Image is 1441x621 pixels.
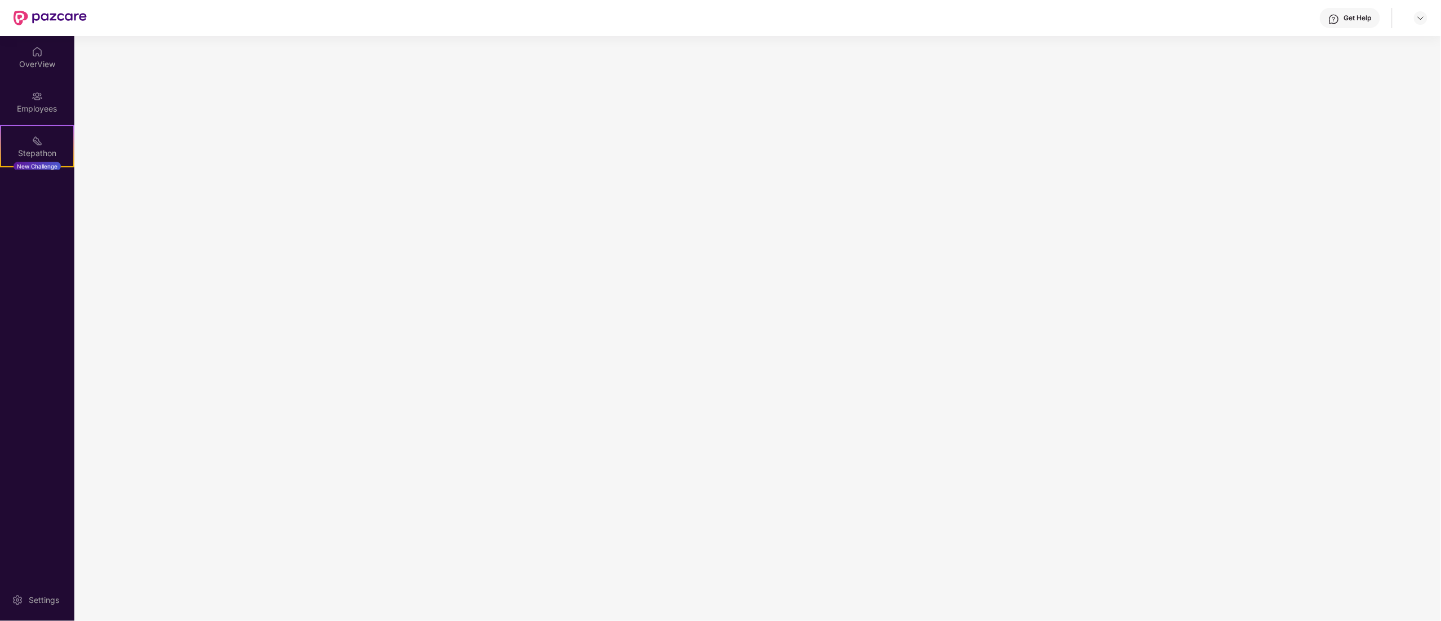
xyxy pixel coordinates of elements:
[32,46,43,57] img: svg+xml;base64,PHN2ZyBpZD0iSG9tZSIgeG1sbnM9Imh0dHA6Ly93d3cudzMub3JnLzIwMDAvc3ZnIiB3aWR0aD0iMjAiIG...
[12,595,23,606] img: svg+xml;base64,PHN2ZyBpZD0iU2V0dGluZy0yMHgyMCIgeG1sbnM9Imh0dHA6Ly93d3cudzMub3JnLzIwMDAvc3ZnIiB3aW...
[1328,14,1340,25] img: svg+xml;base64,PHN2ZyBpZD0iSGVscC0zMngzMiIgeG1sbnM9Imh0dHA6Ly93d3cudzMub3JnLzIwMDAvc3ZnIiB3aWR0aD...
[25,595,63,606] div: Settings
[14,11,87,25] img: New Pazcare Logo
[14,162,61,171] div: New Challenge
[1416,14,1425,23] img: svg+xml;base64,PHN2ZyBpZD0iRHJvcGRvd24tMzJ4MzIiIHhtbG5zPSJodHRwOi8vd3d3LnczLm9yZy8yMDAwL3N2ZyIgd2...
[32,91,43,102] img: svg+xml;base64,PHN2ZyBpZD0iRW1wbG95ZWVzIiB4bWxucz0iaHR0cDovL3d3dy53My5vcmcvMjAwMC9zdmciIHdpZHRoPS...
[32,135,43,147] img: svg+xml;base64,PHN2ZyB4bWxucz0iaHR0cDovL3d3dy53My5vcmcvMjAwMC9zdmciIHdpZHRoPSIyMSIgaGVpZ2h0PSIyMC...
[1344,14,1372,23] div: Get Help
[1,148,73,159] div: Stepathon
